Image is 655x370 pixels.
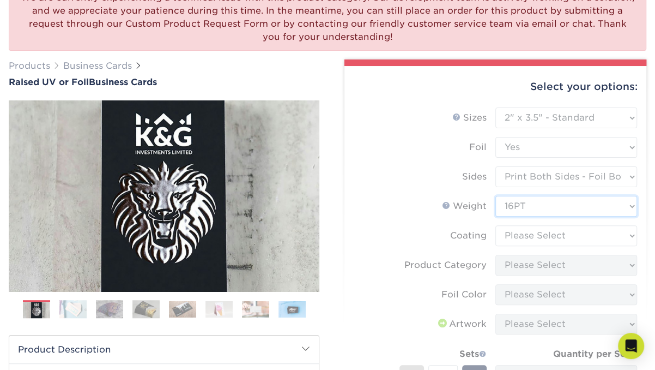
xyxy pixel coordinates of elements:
[9,336,319,363] h2: Product Description
[23,296,50,324] img: Business Cards 01
[132,300,160,319] img: Business Cards 04
[353,66,638,108] div: Select your options:
[59,300,87,319] img: Business Cards 02
[9,40,319,351] img: Raised UV or Foil 01
[9,77,319,87] a: Raised UV or FoilBusiness Cards
[169,301,196,318] img: Business Cards 05
[278,301,306,318] img: Business Cards 08
[618,333,644,359] div: Open Intercom Messenger
[242,301,269,318] img: Business Cards 07
[9,77,89,87] span: Raised UV or Foil
[96,300,123,319] img: Business Cards 03
[9,77,319,87] h1: Business Cards
[9,61,50,71] a: Products
[205,301,233,318] img: Business Cards 06
[63,61,132,71] a: Business Cards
